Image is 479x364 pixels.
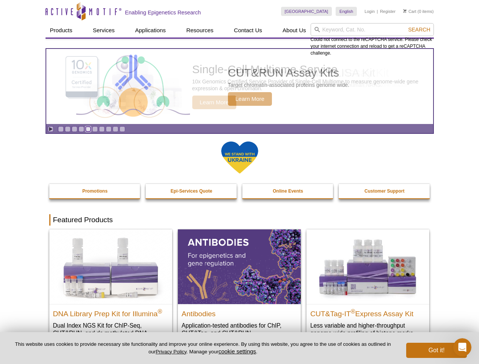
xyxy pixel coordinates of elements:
h2: Featured Products [49,214,430,226]
iframe: Intercom live chat [453,338,471,356]
a: DNA Library Prep Kit for Illumina DNA Library Prep Kit for Illumina® Dual Index NGS Kit for ChIP-... [49,229,172,352]
a: Resources [182,23,218,38]
a: Epi-Services Quote [146,184,237,198]
img: We Stand With Ukraine [221,141,259,174]
h2: Antibodies [182,306,297,318]
a: [GEOGRAPHIC_DATA] [281,7,332,16]
h2: DNA Library Prep Kit for Illumina [53,306,168,318]
p: Less variable and higher-throughput genome-wide profiling of histone marks​. [310,322,426,337]
strong: Customer Support [364,188,404,194]
strong: Online Events [273,188,303,194]
button: Got it! [406,343,467,358]
li: | [377,7,378,16]
span: Learn More [228,92,272,106]
article: CUT&RUN Assay Kits [46,49,433,124]
button: Search [406,26,432,33]
a: Go to slide 1 [58,126,64,132]
input: Keyword, Cat. No. [311,23,434,36]
button: cookie settings [218,348,256,355]
p: This website uses cookies to provide necessary site functionality and improve your online experie... [12,341,394,355]
p: Target chromatin-associated proteins genome wide. [228,82,350,88]
a: Online Events [242,184,334,198]
a: Go to slide 2 [65,126,71,132]
a: Login [364,9,375,14]
a: Contact Us [229,23,267,38]
a: Promotions [49,184,141,198]
a: Go to slide 6 [92,126,98,132]
a: Go to slide 9 [113,126,118,132]
a: Go to slide 3 [72,126,77,132]
a: Go to slide 10 [119,126,125,132]
a: Privacy Policy [155,349,186,355]
strong: Promotions [82,188,108,194]
a: Services [88,23,119,38]
img: Your Cart [403,9,407,13]
h2: Enabling Epigenetics Research [125,9,201,16]
span: Search [408,27,430,33]
a: Go to slide 8 [106,126,112,132]
a: Go to slide 5 [85,126,91,132]
sup: ® [158,308,162,314]
h2: CUT&Tag-IT Express Assay Kit [310,306,426,318]
sup: ® [351,308,355,314]
p: Application-tested antibodies for ChIP, CUT&Tag, and CUT&RUN. [182,322,297,337]
a: Customer Support [339,184,430,198]
a: All Antibodies Antibodies Application-tested antibodies for ChIP, CUT&Tag, and CUT&RUN. [178,229,301,344]
a: Go to slide 4 [79,126,84,132]
img: All Antibodies [178,229,301,304]
img: CUT&RUN Assay Kits [76,52,190,121]
a: CUT&Tag-IT® Express Assay Kit CUT&Tag-IT®Express Assay Kit Less variable and higher-throughput ge... [306,229,429,344]
a: English [336,7,357,16]
li: (0 items) [403,7,434,16]
a: Cart [403,9,416,14]
img: DNA Library Prep Kit for Illumina [49,229,172,304]
p: Dual Index NGS Kit for ChIP-Seq, CUT&RUN, and ds methylated DNA assays. [53,322,168,345]
img: CUT&Tag-IT® Express Assay Kit [306,229,429,304]
strong: Epi-Services Quote [171,188,212,194]
h2: CUT&RUN Assay Kits [228,67,350,78]
a: Go to slide 7 [99,126,105,132]
a: Applications [130,23,170,38]
a: CUT&RUN Assay Kits CUT&RUN Assay Kits Target chromatin-associated proteins genome wide. Learn More [46,49,433,124]
a: Register [380,9,396,14]
a: About Us [278,23,311,38]
a: Toggle autoplay [48,126,53,132]
a: Products [46,23,77,38]
div: Could not connect to the reCAPTCHA service. Please check your internet connection and reload to g... [311,23,434,56]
